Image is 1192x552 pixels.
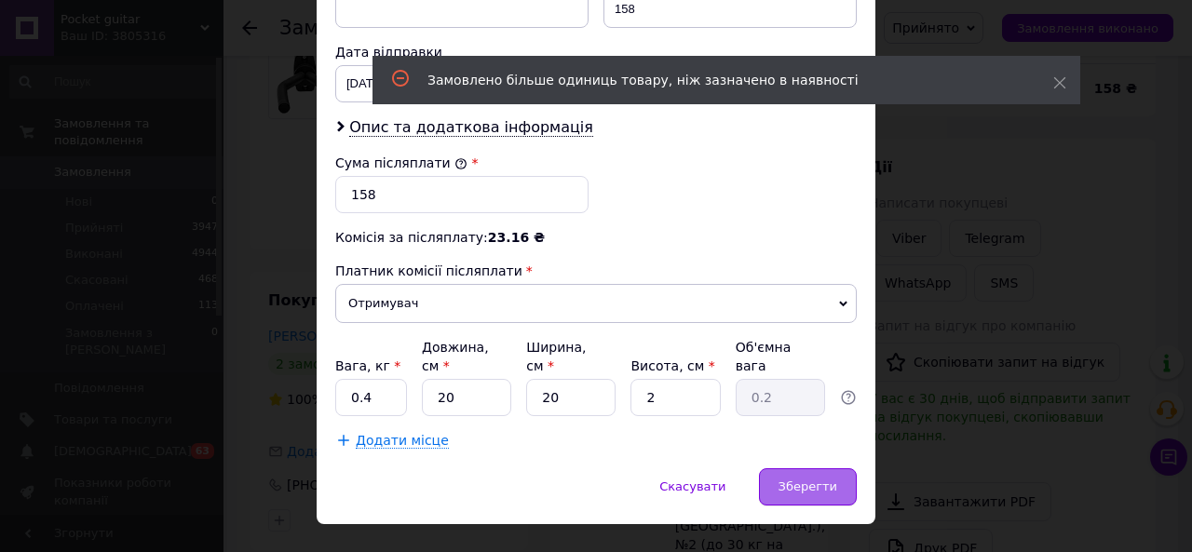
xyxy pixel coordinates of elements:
div: Об'ємна вага [736,338,825,375]
div: Комісія за післяплату: [335,228,857,247]
label: Довжина, см [422,340,489,373]
span: Платник комісії післяплати [335,263,522,278]
div: Замовлено більше одиниць товару, ніж зазначено в наявності [427,71,1007,89]
span: Опис та додаткова інформація [349,118,593,137]
label: Сума післяплати [335,155,467,170]
div: Дата відправки [335,43,589,61]
label: Вага, кг [335,358,400,373]
label: Ширина, см [526,340,586,373]
span: Скасувати [659,479,725,493]
span: Додати місце [356,433,449,449]
span: Отримувач [335,284,857,323]
span: Зберегти [779,479,837,493]
label: Висота, см [630,358,714,373]
span: 23.16 ₴ [488,230,545,245]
